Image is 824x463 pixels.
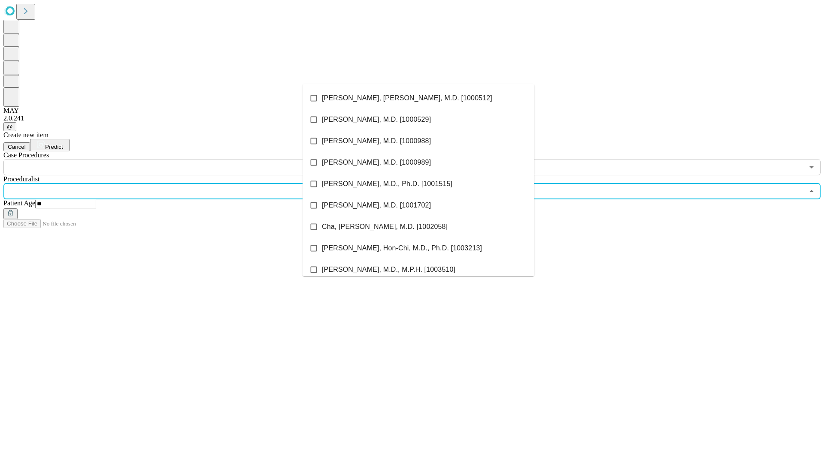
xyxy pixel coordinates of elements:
[7,123,13,130] span: @
[3,131,48,138] span: Create new item
[45,144,63,150] span: Predict
[3,175,39,183] span: Proceduralist
[3,107,821,114] div: MAY
[3,114,821,122] div: 2.0.241
[3,142,30,151] button: Cancel
[3,122,16,131] button: @
[322,243,482,253] span: [PERSON_NAME], Hon-Chi, M.D., Ph.D. [1003213]
[3,151,49,159] span: Scheduled Procedure
[806,161,818,173] button: Open
[322,200,431,210] span: [PERSON_NAME], M.D. [1001702]
[3,199,35,207] span: Patient Age
[322,157,431,168] span: [PERSON_NAME], M.D. [1000989]
[322,265,455,275] span: [PERSON_NAME], M.D., M.P.H. [1003510]
[30,139,70,151] button: Predict
[322,136,431,146] span: [PERSON_NAME], M.D. [1000988]
[322,179,452,189] span: [PERSON_NAME], M.D., Ph.D. [1001515]
[322,114,431,125] span: [PERSON_NAME], M.D. [1000529]
[322,222,448,232] span: Cha, [PERSON_NAME], M.D. [1002058]
[322,93,492,103] span: [PERSON_NAME], [PERSON_NAME], M.D. [1000512]
[8,144,26,150] span: Cancel
[806,185,818,197] button: Close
